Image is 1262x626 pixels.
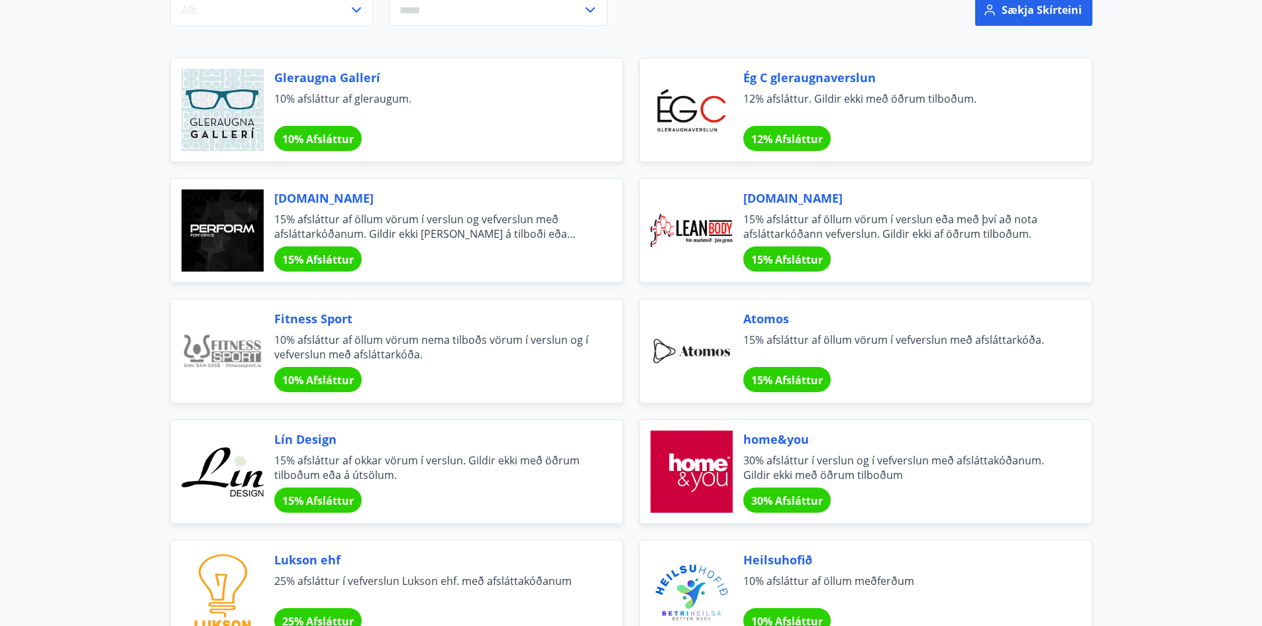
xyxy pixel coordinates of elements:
[751,252,823,267] span: 15% Afsláttur
[182,3,197,17] span: Allt
[743,333,1060,362] span: 15% afsláttur af öllum vörum í vefverslun með afsláttarkóða.
[274,212,591,241] span: 15% afsláttur af öllum vörum í verslun og vefverslun með afsláttarkóðanum. Gildir ekki [PERSON_NA...
[274,574,591,603] span: 25% afsláttur í vefverslun Lukson ehf. með afsláttakóðanum
[751,132,823,146] span: 12% Afsláttur
[743,551,1060,568] span: Heilsuhofið
[751,494,823,508] span: 30% Afsláttur
[282,494,354,508] span: 15% Afsláttur
[743,574,1060,603] span: 10% afsláttur af öllum meðferðum
[743,310,1060,327] span: Atomos
[743,453,1060,482] span: 30% afsláttur í verslun og í vefverslun með afsláttakóðanum. Gildir ekki með öðrum tilboðum
[274,310,591,327] span: Fitness Sport
[743,69,1060,86] span: Ég C gleraugnaverslun
[274,431,591,448] span: Lín Design
[274,91,591,121] span: 10% afsláttur af gleraugum.
[282,252,354,267] span: 15% Afsláttur
[274,69,591,86] span: Gleraugna Gallerí
[274,551,591,568] span: Lukson ehf
[743,189,1060,207] span: [DOMAIN_NAME]
[282,373,354,388] span: 10% Afsláttur
[743,431,1060,448] span: home&you
[743,212,1060,241] span: 15% afsláttur af öllum vörum í verslun eða með því að nota afsláttarkóðann vefverslun. Gildir ekk...
[274,453,591,482] span: 15% afsláttur af okkar vörum í verslun. Gildir ekki með öðrum tilboðum eða á útsölum.
[274,189,591,207] span: [DOMAIN_NAME]
[743,91,1060,121] span: 12% afsláttur. Gildir ekki með öðrum tilboðum.
[274,333,591,362] span: 10% afsláttur af öllum vörum nema tilboðs vörum í verslun og í vefverslun með afsláttarkóða.
[282,132,354,146] span: 10% Afsláttur
[751,373,823,388] span: 15% Afsláttur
